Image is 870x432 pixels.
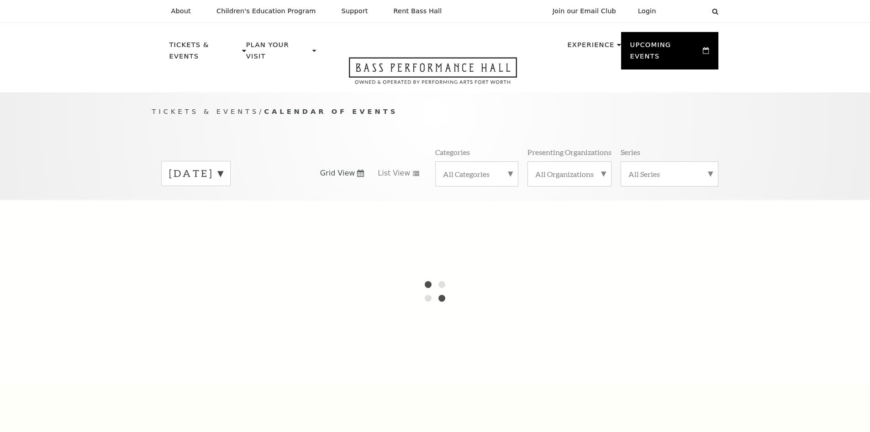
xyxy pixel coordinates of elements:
[671,7,703,16] select: Select:
[630,39,701,67] p: Upcoming Events
[443,169,511,179] label: All Categories
[320,168,355,178] span: Grid View
[171,7,191,15] p: About
[567,39,614,56] p: Experience
[342,7,368,15] p: Support
[169,39,240,67] p: Tickets & Events
[264,107,398,115] span: Calendar of Events
[216,7,316,15] p: Children's Education Program
[621,147,640,157] p: Series
[152,107,259,115] span: Tickets & Events
[527,147,612,157] p: Presenting Organizations
[246,39,310,67] p: Plan Your Visit
[394,7,442,15] p: Rent Bass Hall
[628,169,711,179] label: All Series
[435,147,470,157] p: Categories
[152,106,718,117] p: /
[378,168,410,178] span: List View
[535,169,604,179] label: All Organizations
[169,166,223,181] label: [DATE]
